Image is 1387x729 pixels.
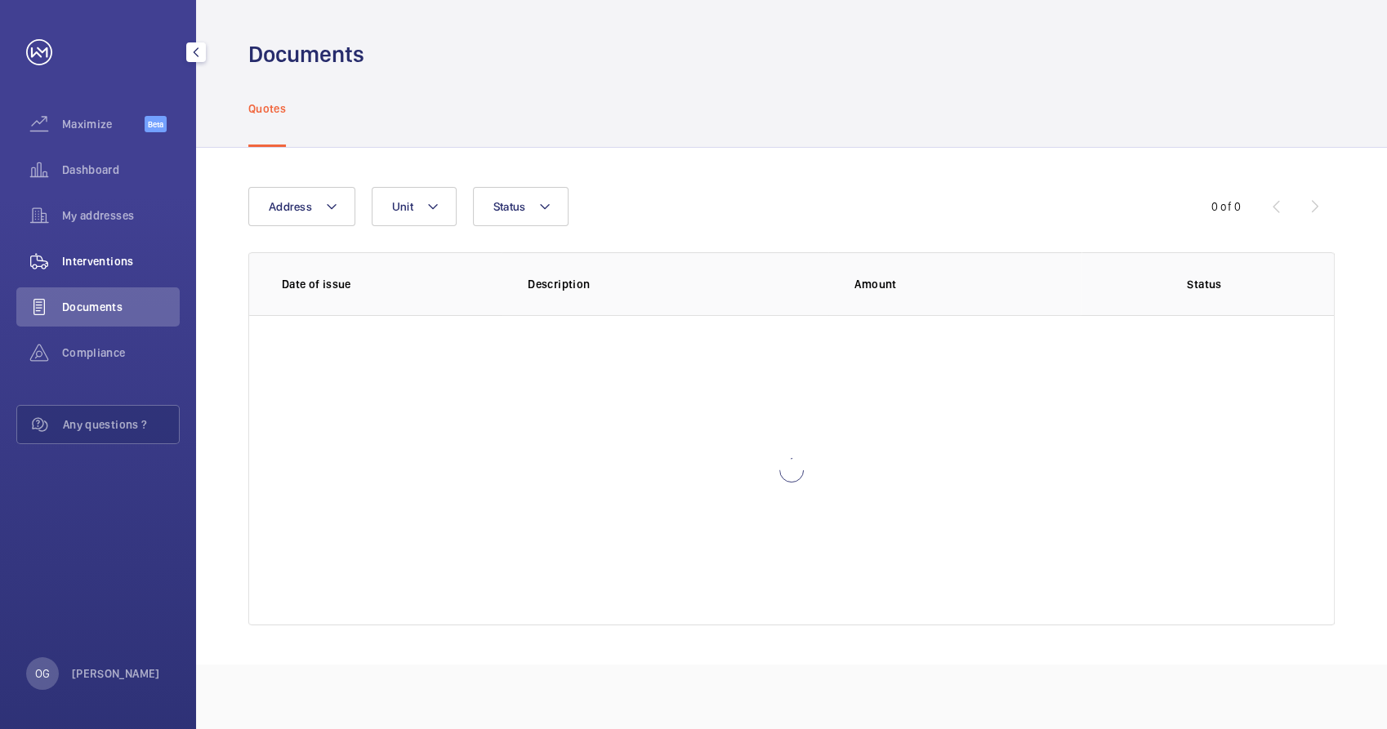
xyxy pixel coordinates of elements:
p: Status [1108,276,1301,292]
div: 0 of 0 [1211,198,1241,215]
p: [PERSON_NAME] [72,665,160,682]
p: Description [528,276,828,292]
span: Interventions [62,253,180,269]
span: My addresses [62,207,180,224]
h1: Documents [248,39,364,69]
span: Address [269,200,312,213]
span: Maximize [62,116,145,132]
span: Status [493,200,526,213]
button: Unit [372,187,457,226]
span: Beta [145,116,167,132]
p: Amount [854,276,1081,292]
span: Unit [392,200,413,213]
button: Status [473,187,569,226]
p: Quotes [248,100,286,117]
span: Any questions ? [63,416,179,433]
p: Date of issue [282,276,502,292]
button: Address [248,187,355,226]
p: OG [35,665,50,682]
span: Compliance [62,344,180,361]
span: Documents [62,299,180,315]
span: Dashboard [62,162,180,178]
